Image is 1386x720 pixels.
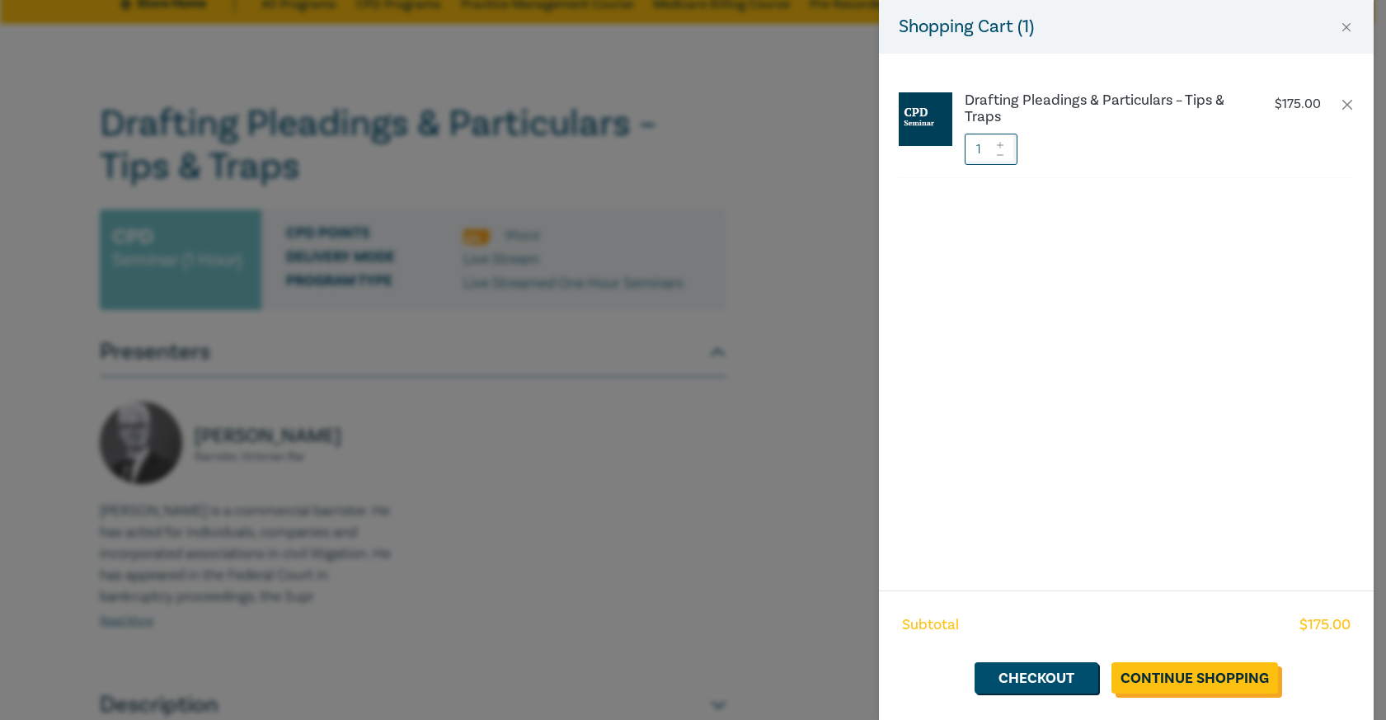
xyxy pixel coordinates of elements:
input: 1 [965,134,1017,165]
span: $ 175.00 [1299,614,1351,636]
p: $ 175.00 [1275,96,1321,112]
a: Continue Shopping [1111,662,1278,694]
a: Drafting Pleadings & Particulars – Tips & Traps [965,92,1238,125]
span: Subtotal [902,614,959,636]
button: Close [1339,20,1354,35]
img: CPD%20Seminar.jpg [899,92,952,146]
a: Checkout [975,662,1098,694]
h5: Shopping Cart ( 1 ) [899,13,1034,40]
